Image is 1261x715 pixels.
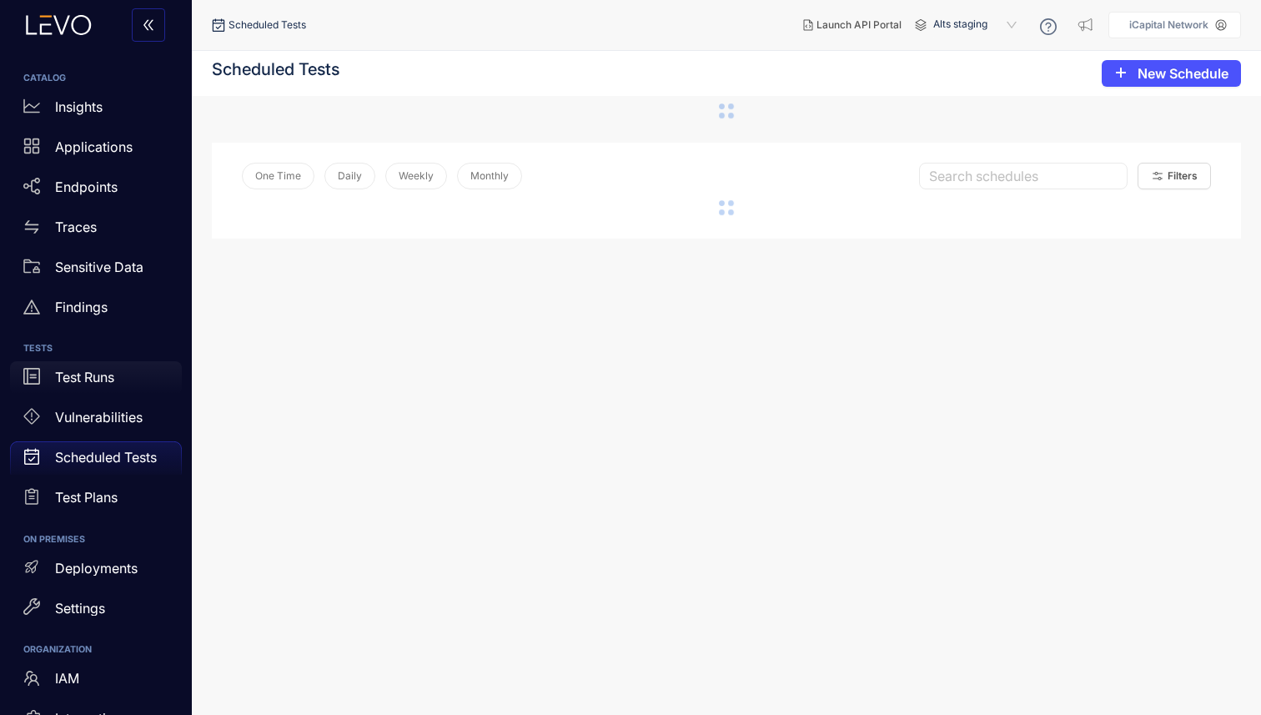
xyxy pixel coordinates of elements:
a: IAM [10,662,182,702]
a: Settings [10,592,182,632]
span: Alts staging [933,12,1020,38]
a: Findings [10,290,182,330]
span: Filters [1168,170,1198,182]
button: Filters [1138,163,1211,189]
span: Daily [338,170,362,182]
button: Daily [324,163,375,189]
span: plus [1114,66,1128,81]
span: Launch API Portal [816,19,902,31]
p: Insights [55,99,103,114]
span: double-left [142,18,155,33]
a: Sensitive Data [10,250,182,290]
a: Endpoints [10,170,182,210]
span: warning [23,299,40,315]
button: Weekly [385,163,447,189]
a: Traces [10,210,182,250]
button: double-left [132,8,165,42]
span: Monthly [470,170,509,182]
p: Traces [55,219,97,234]
h6: CATALOG [23,73,168,83]
span: One Time [255,170,301,182]
h6: ON PREMISES [23,535,168,545]
button: plusNew Schedule [1102,60,1241,87]
a: Insights [10,90,182,130]
p: Test Plans [55,490,118,505]
div: Scheduled Tests [212,18,306,32]
a: Applications [10,130,182,170]
p: iCapital Network [1129,19,1208,31]
p: Deployments [55,561,138,576]
a: Deployments [10,551,182,592]
span: Weekly [399,170,434,182]
button: One Time [242,163,314,189]
button: Monthly [457,163,522,189]
h4: Scheduled Tests [212,59,339,79]
span: swap [23,219,40,235]
a: Test Runs [10,361,182,401]
p: Scheduled Tests [55,450,157,465]
a: Test Plans [10,481,182,521]
p: Vulnerabilities [55,410,143,425]
p: Sensitive Data [55,259,143,274]
a: Scheduled Tests [10,441,182,481]
span: New Schedule [1138,66,1228,81]
button: Launch API Portal [790,12,915,38]
span: team [23,670,40,687]
p: Settings [55,601,105,616]
h6: TESTS [23,344,168,354]
p: Applications [55,139,133,154]
a: Vulnerabilities [10,401,182,441]
p: IAM [55,671,79,686]
p: Test Runs [55,370,114,385]
p: Findings [55,300,108,315]
h6: ORGANIZATION [23,645,168,655]
p: Endpoints [55,179,118,194]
